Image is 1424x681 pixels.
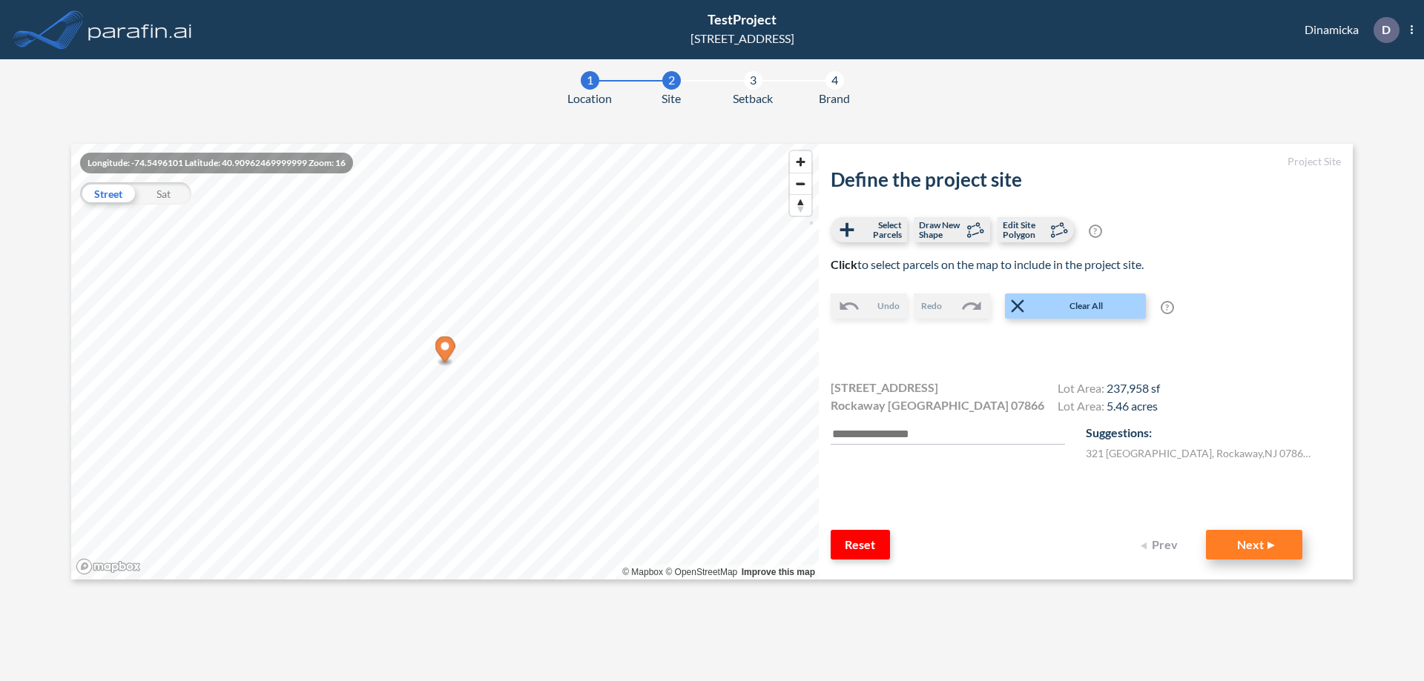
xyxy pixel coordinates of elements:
h5: Project Site [831,156,1341,168]
a: Mapbox [622,567,663,577]
button: Undo [831,293,907,319]
span: Redo [921,299,942,313]
div: 3 [744,71,762,90]
button: Clear All [1005,293,1146,319]
span: ? [1161,301,1174,314]
span: [STREET_ADDRESS] [831,379,938,396]
button: Reset [831,530,890,559]
div: [STREET_ADDRESS] [690,30,794,47]
span: TestProject [708,11,777,27]
div: Map marker [435,336,455,367]
span: Site [662,90,681,107]
div: 4 [825,71,844,90]
img: logo [85,15,195,44]
label: 321 [GEOGRAPHIC_DATA] , Rockaway , NJ 07866 , US [1086,445,1316,461]
span: Location [567,90,612,107]
span: Undo [877,299,900,313]
button: Zoom in [790,151,811,173]
span: 5.46 acres [1107,399,1158,413]
span: Edit Site Polygon [1003,220,1046,239]
div: Sat [136,182,191,205]
h4: Lot Area: [1058,399,1160,416]
span: Brand [819,90,850,107]
a: OpenStreetMap [665,567,737,577]
b: Click [831,257,857,271]
div: 1 [581,71,599,90]
button: Redo [914,293,990,319]
div: Longitude: -74.5496101 Latitude: 40.90962469999999 Zoom: 16 [80,153,353,173]
div: Dinamicka [1282,17,1413,43]
span: Clear All [1029,299,1144,313]
a: Mapbox homepage [76,558,141,575]
button: Prev [1132,530,1191,559]
span: Rockaway [GEOGRAPHIC_DATA] 07866 [831,396,1044,414]
span: Select Parcels [858,220,902,239]
span: Reset bearing to north [790,195,811,216]
p: D [1382,23,1391,36]
button: Zoom out [790,173,811,194]
span: Draw New Shape [919,220,963,239]
span: ? [1089,225,1102,238]
p: Suggestions: [1086,424,1341,442]
button: Next [1206,530,1302,559]
div: Street [80,182,136,205]
span: Setback [733,90,773,107]
h4: Lot Area: [1058,381,1160,399]
span: Zoom out [790,173,811,194]
canvas: Map [71,144,819,579]
div: 2 [662,71,681,90]
h2: Define the project site [831,168,1341,191]
span: to select parcels on the map to include in the project site. [831,257,1144,271]
span: 237,958 sf [1107,381,1160,395]
button: Reset bearing to north [790,194,811,216]
a: Improve this map [742,567,815,577]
